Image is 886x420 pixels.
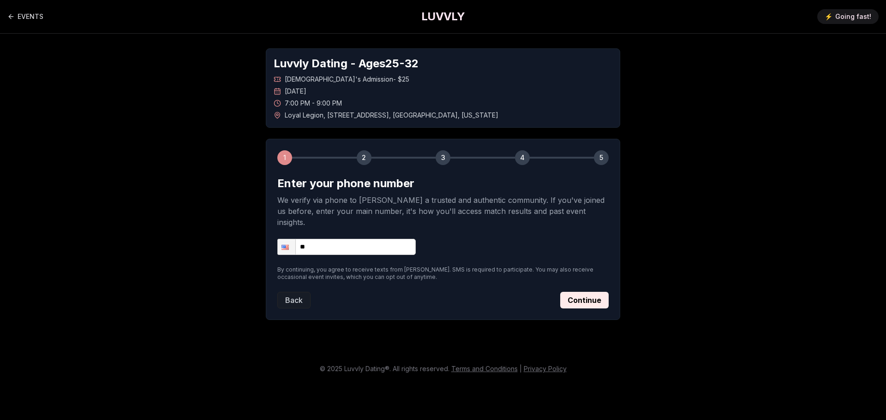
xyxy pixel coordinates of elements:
[278,239,295,254] div: United States: + 1
[421,9,465,24] a: LUVVLY
[285,75,409,84] span: [DEMOGRAPHIC_DATA]'s Admission - $25
[277,266,609,281] p: By continuing, you agree to receive texts from [PERSON_NAME]. SMS is required to participate. You...
[277,195,609,228] p: We verify via phone to [PERSON_NAME] a trusted and authentic community. If you've joined us befor...
[560,292,609,308] button: Continue
[274,56,612,71] h1: Luvvly Dating - Ages 25 - 32
[451,365,518,373] a: Terms and Conditions
[515,150,530,165] div: 4
[277,150,292,165] div: 1
[520,365,522,373] span: |
[594,150,609,165] div: 5
[285,99,342,108] span: 7:00 PM - 9:00 PM
[835,12,871,21] span: Going fast!
[524,365,567,373] a: Privacy Policy
[7,7,43,26] a: Back to events
[357,150,371,165] div: 2
[277,292,311,308] button: Back
[825,12,832,21] span: ⚡️
[285,87,306,96] span: [DATE]
[277,176,609,191] h2: Enter your phone number
[285,111,498,120] span: Loyal Legion , [STREET_ADDRESS] , [GEOGRAPHIC_DATA] , [US_STATE]
[436,150,450,165] div: 3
